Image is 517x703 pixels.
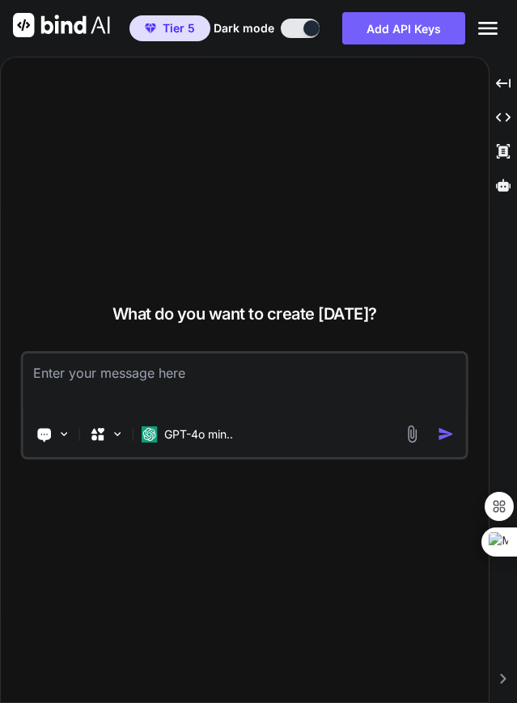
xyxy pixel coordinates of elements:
[163,20,195,36] span: Tier 5
[342,12,465,44] button: Add API Keys
[112,304,377,324] span: What do you want to create [DATE]?
[145,23,156,33] img: premium
[129,15,210,41] button: premiumTier 5
[57,427,71,441] img: Pick Tools
[214,20,274,36] span: Dark mode
[438,426,455,443] img: icon
[142,426,158,443] img: GPT-4o mini
[111,427,125,441] img: Pick Models
[13,13,110,37] img: Bind AI
[164,426,233,443] p: GPT-4o min..
[403,425,422,443] img: attachment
